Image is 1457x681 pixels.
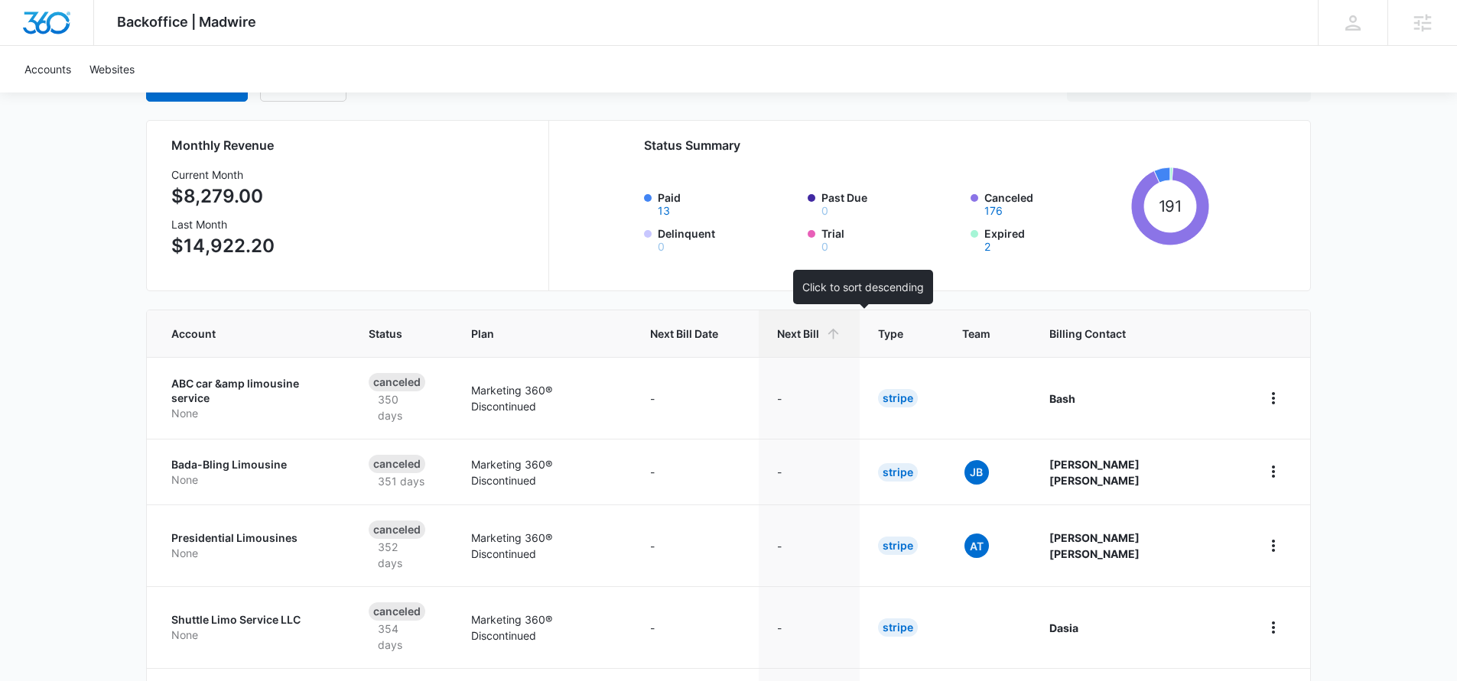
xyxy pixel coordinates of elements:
button: Expired [984,242,990,252]
p: Presidential Limousines [171,530,332,546]
p: 350 days [369,391,434,423]
p: 351 days [369,473,434,489]
span: Next Bill Date [650,326,718,342]
strong: [PERSON_NAME] [PERSON_NAME] [1049,531,1140,560]
div: Stripe [878,389,918,407]
td: - [632,504,759,586]
tspan: 191 [1158,196,1182,216]
div: Stripe [878,463,918,482]
span: Type [878,326,903,342]
div: Stripe [878,618,918,637]
div: Click to sort descending [793,270,933,304]
p: Bada-Bling Limousine [171,457,332,472]
td: - [759,504,860,586]
label: Delinquent [658,225,798,252]
strong: Bash [1049,392,1075,405]
td: - [632,586,759,668]
div: Canceled [369,455,425,473]
a: Websites [80,46,144,92]
span: At [964,533,989,558]
span: Status [369,326,412,342]
span: Backoffice | Madwire [117,14,256,30]
label: Canceled [984,190,1125,216]
p: $14,922.20 [171,232,275,260]
label: Expired [984,225,1125,252]
div: Stripe [878,537,918,555]
span: Plan [471,326,613,342]
button: home [1261,386,1286,410]
td: - [632,357,759,439]
p: Marketing 360® Discontinued [471,382,613,414]
td: - [632,439,759,504]
p: None [171,627,332,643]
div: Canceled [369,602,425,621]
p: None [171,406,332,421]
p: 352 days [369,539,434,571]
p: Marketing 360® Discontinued [471,530,613,562]
h3: Current Month [171,167,275,183]
button: Canceled [984,206,1003,216]
div: Canceled [369,520,425,539]
p: $8,279.00 [171,183,275,210]
p: None [171,546,332,561]
button: Paid [658,206,670,216]
label: Paid [658,190,798,216]
p: Marketing 360® Discontinued [471,611,613,644]
a: Presidential LimousinesNone [171,530,332,560]
p: Shuttle Limo Service LLC [171,612,332,627]
p: ABC car &amp limousine service [171,376,332,406]
a: Shuttle Limo Service LLCNone [171,612,332,642]
strong: Dasia [1049,621,1078,634]
span: Next Bill [777,326,819,342]
div: Canceled [369,373,425,391]
button: home [1261,459,1286,484]
strong: [PERSON_NAME] [PERSON_NAME] [1049,458,1140,487]
a: Accounts [15,46,80,92]
span: Team [962,326,990,342]
td: - [759,357,860,439]
p: Marketing 360® Discontinued [471,456,613,488]
p: 354 days [369,621,434,653]
a: ABC car &amp limousine serviceNone [171,376,332,421]
label: Past Due [821,190,962,216]
span: Billing Contact [1049,326,1224,342]
a: Bada-Bling LimousineNone [171,457,332,487]
h2: Status Summary [644,136,1209,154]
label: Trial [821,225,962,252]
h2: Monthly Revenue [171,136,530,154]
span: JB [964,460,989,485]
h3: Last Month [171,216,275,232]
td: - [759,439,860,504]
td: - [759,586,860,668]
button: home [1261,533,1286,558]
span: Account [171,326,310,342]
p: None [171,472,332,488]
button: home [1261,615,1286,640]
